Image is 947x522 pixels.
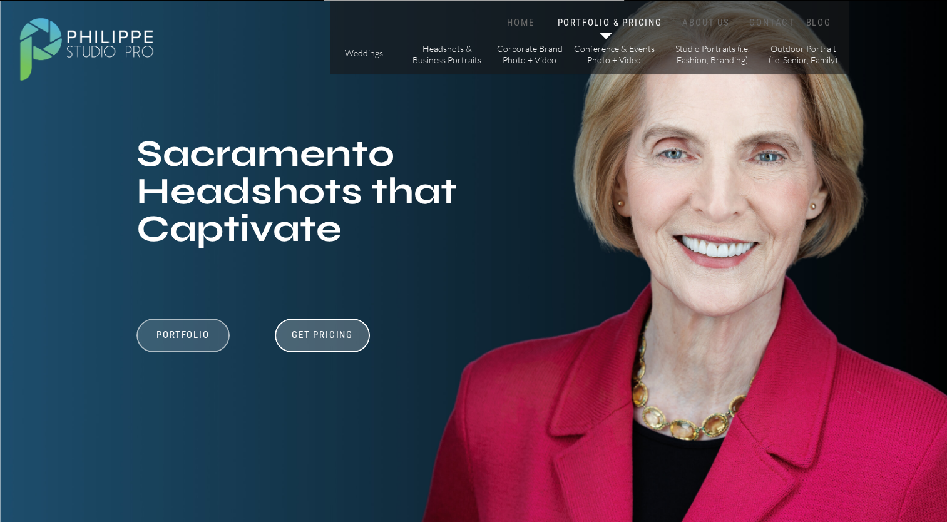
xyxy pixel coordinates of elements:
[747,17,798,29] a: CONTACT
[573,43,655,65] a: Conference & Events Photo + Video
[555,17,665,29] a: PORTFOLIO & PRICING
[136,135,488,260] h1: Sacramento Headshots that Captivate
[494,17,548,29] a: HOME
[768,43,839,65] a: Outdoor Portrait (i.e. Senior, Family)
[288,329,357,344] a: Get Pricing
[342,48,386,61] a: Weddings
[670,43,755,65] a: Studio Portraits (i.e. Fashion, Branding)
[412,43,483,65] a: Headshots & Business Portraits
[494,43,565,65] a: Corporate Brand Photo + Video
[680,17,733,29] a: ABOUT US
[140,329,227,353] a: Portfolio
[803,17,834,29] a: BLOG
